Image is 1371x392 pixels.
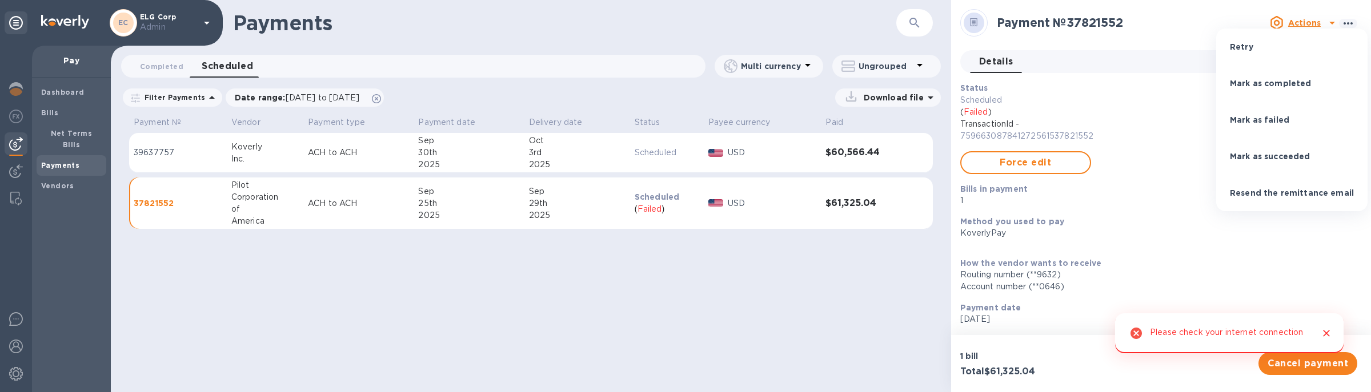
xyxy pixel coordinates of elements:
[1230,114,1289,126] p: Mark as failed
[1230,151,1310,162] p: Mark as succeeded
[1230,187,1354,199] p: Resend the remittance email
[1319,326,1334,341] button: Close
[1230,78,1312,89] p: Mark as completed
[1230,41,1253,52] p: Retry
[1150,322,1304,344] div: Please check your internet connection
